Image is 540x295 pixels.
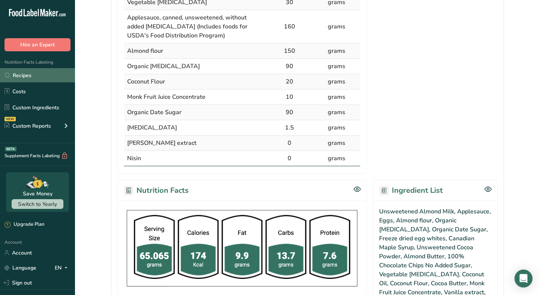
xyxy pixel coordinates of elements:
[514,270,532,288] div: Open Intercom Messenger
[266,151,313,166] td: 0
[4,122,51,130] div: Custom Reports
[55,263,70,272] div: EN
[5,147,16,151] div: BETA
[379,185,443,196] h2: Ingredient List
[313,105,360,120] td: grams
[18,201,57,208] span: Switch to Yearly
[127,47,163,55] span: Almond flour
[127,77,165,86] span: Coconut Flour
[266,74,313,89] td: 20
[4,261,36,274] a: Language
[127,108,181,116] span: Organic Date Sugar
[4,38,70,51] button: Hire an Expert
[313,89,360,105] td: grams
[266,136,313,151] td: 0
[266,105,313,120] td: 90
[124,185,189,196] h2: Nutrition Facts
[127,93,205,101] span: Monk Fruit Juice Concentrate
[313,43,360,59] td: grams
[23,190,52,198] div: Save Money
[313,151,360,166] td: grams
[266,89,313,105] td: 10
[127,124,177,132] span: [MEDICAL_DATA]
[313,120,360,136] td: grams
[127,62,200,70] span: Organic [MEDICAL_DATA]
[4,221,44,228] div: Upgrade Plan
[313,74,360,89] td: grams
[266,59,313,74] td: 90
[127,154,141,162] span: Nisin
[4,117,16,121] div: NEW
[127,139,196,147] span: [PERSON_NAME] extract
[124,207,360,290] img: +v9jfgAAAAZJREFUAwAGxnnVDm86pAAAAABJRU5ErkJggg==
[127,13,247,40] span: Applesauce, canned, unsweetened, without added [MEDICAL_DATA] (Includes foods for USDA's Food Dis...
[266,120,313,136] td: 1.5
[266,10,313,43] td: 160
[313,59,360,74] td: grams
[313,10,360,43] td: grams
[313,136,360,151] td: grams
[266,43,313,59] td: 150
[12,199,63,209] button: Switch to Yearly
